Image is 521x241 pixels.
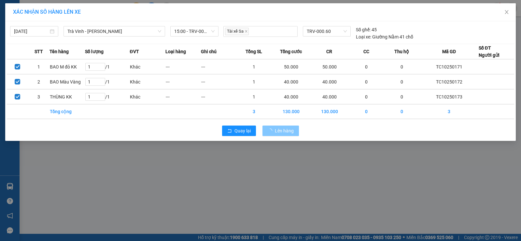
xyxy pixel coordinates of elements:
[165,48,186,55] span: Loại hàng
[349,59,384,74] td: 0
[275,127,294,134] span: Lên hàng
[174,26,215,36] span: 15:00 - TRV-000.60
[356,26,377,33] div: 45
[236,89,272,104] td: 1
[356,33,371,40] span: Loại xe:
[85,74,130,89] td: / 1
[310,59,349,74] td: 50.000
[28,89,49,104] td: 3
[130,89,165,104] td: Khác
[384,74,420,89] td: 0
[442,48,456,55] span: Mã GD
[310,104,349,119] td: 130.000
[349,104,384,119] td: 0
[225,28,249,35] span: Tài xế Sa
[349,74,384,89] td: 0
[14,28,49,35] input: 14/10/2025
[130,59,165,74] td: Khác
[49,48,69,55] span: Tên hàng
[245,30,248,33] span: close
[201,74,236,89] td: ---
[236,74,272,89] td: 1
[158,29,162,33] span: down
[310,89,349,104] td: 40.000
[498,3,516,22] button: Close
[28,59,49,74] td: 1
[49,104,85,119] td: Tổng cộng
[201,48,217,55] span: Ghi chú
[310,74,349,89] td: 40.000
[272,104,310,119] td: 130.000
[236,104,272,119] td: 3
[280,48,302,55] span: Tổng cước
[35,48,43,55] span: STT
[356,26,371,33] span: Số ghế:
[13,9,81,15] span: XÁC NHẬN SỐ HÀNG LÊN XE
[272,74,310,89] td: 40.000
[130,48,139,55] span: ĐVT
[479,44,500,59] div: Số ĐT Người gửi
[349,89,384,104] td: 0
[165,74,201,89] td: ---
[227,128,232,134] span: rollback
[222,126,256,136] button: rollbackQuay lại
[272,59,310,74] td: 50.000
[384,89,420,104] td: 0
[384,59,420,74] td: 0
[356,33,413,40] div: Giường Nằm 41 chỗ
[236,59,272,74] td: 1
[307,26,347,36] span: TRV-000.60
[28,74,49,89] td: 2
[49,74,85,89] td: BAO Màu Vàng
[85,48,104,55] span: Số lượng
[504,9,509,15] span: close
[49,89,85,104] td: THÙNG KK
[420,59,479,74] td: TC10250171
[165,89,201,104] td: ---
[246,48,262,55] span: Tổng SL
[384,104,420,119] td: 0
[262,126,299,136] button: Lên hàng
[201,89,236,104] td: ---
[130,74,165,89] td: Khác
[272,89,310,104] td: 40.000
[420,74,479,89] td: TC10250172
[234,127,251,134] span: Quay lại
[67,26,161,36] span: Trà Vinh - Hồ Chí Minh
[268,128,275,133] span: loading
[201,59,236,74] td: ---
[165,59,201,74] td: ---
[85,59,130,74] td: / 1
[363,48,369,55] span: CC
[420,89,479,104] td: TC10250173
[420,104,479,119] td: 3
[394,48,409,55] span: Thu hộ
[326,48,332,55] span: CR
[85,89,130,104] td: / 1
[49,59,85,74] td: BAO M đỏ KK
